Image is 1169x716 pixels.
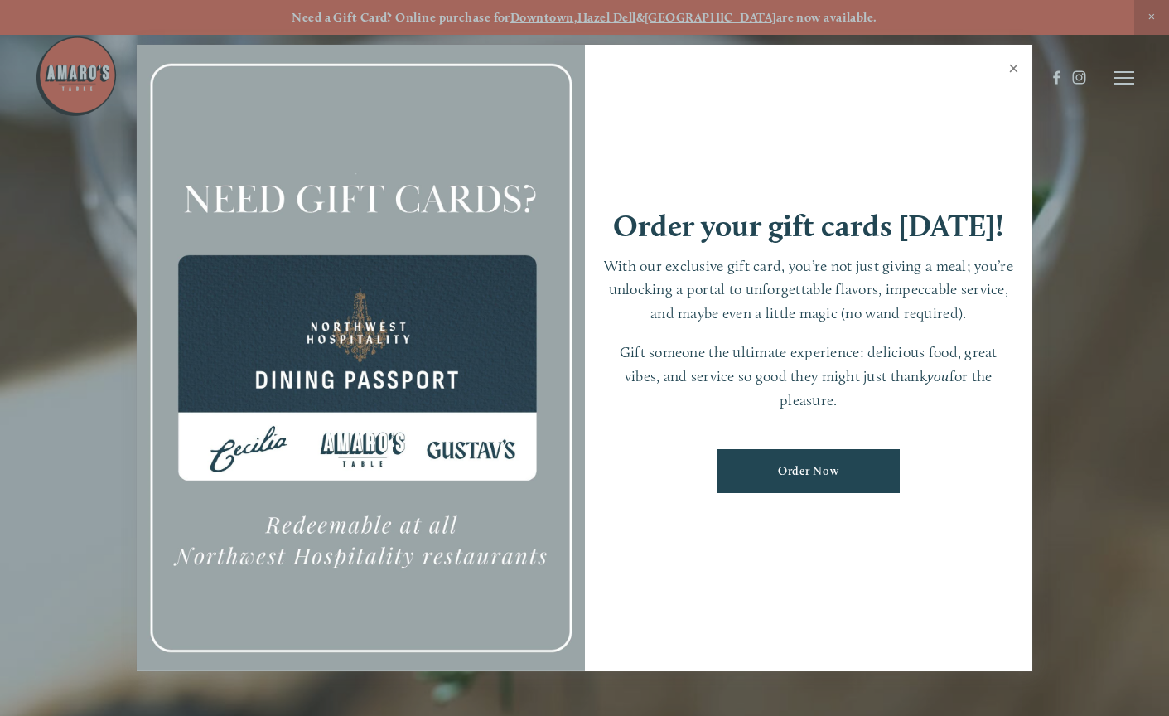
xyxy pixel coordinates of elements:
[927,367,949,385] em: you
[601,341,1017,412] p: Gift someone the ultimate experience: delicious food, great vibes, and service so good they might...
[998,47,1030,94] a: Close
[717,449,900,493] a: Order Now
[601,254,1017,326] p: With our exclusive gift card, you’re not just giving a meal; you’re unlocking a portal to unforge...
[613,210,1004,241] h1: Order your gift cards [DATE]!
